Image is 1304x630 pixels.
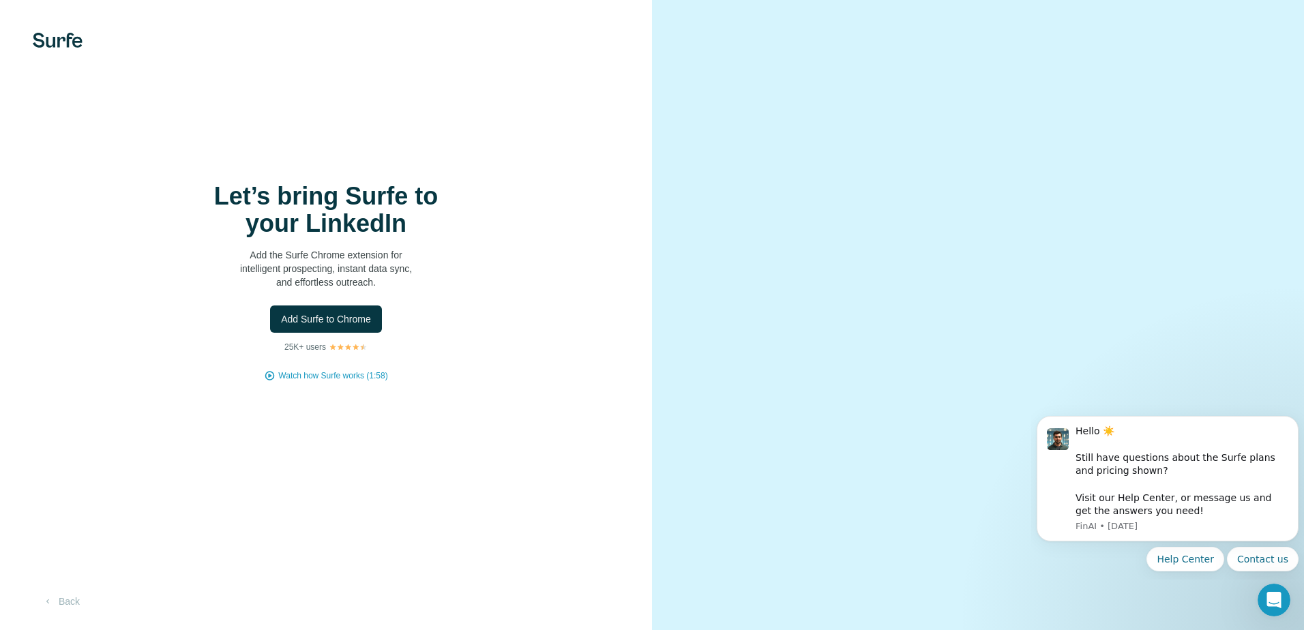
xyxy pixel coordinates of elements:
[270,305,382,333] button: Add Surfe to Chrome
[281,312,371,326] span: Add Surfe to Chrome
[1031,404,1304,580] iframe: Intercom notifications message
[329,343,368,351] img: Rating Stars
[284,341,326,353] p: 25K+ users
[1258,584,1290,616] iframe: Intercom live chat
[190,183,462,237] h1: Let’s bring Surfe to your LinkedIn
[33,33,83,48] img: Surfe's logo
[278,370,387,382] button: Watch how Surfe works (1:58)
[33,589,89,614] button: Back
[190,248,462,289] p: Add the Surfe Chrome extension for intelligent prospecting, instant data sync, and effortless out...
